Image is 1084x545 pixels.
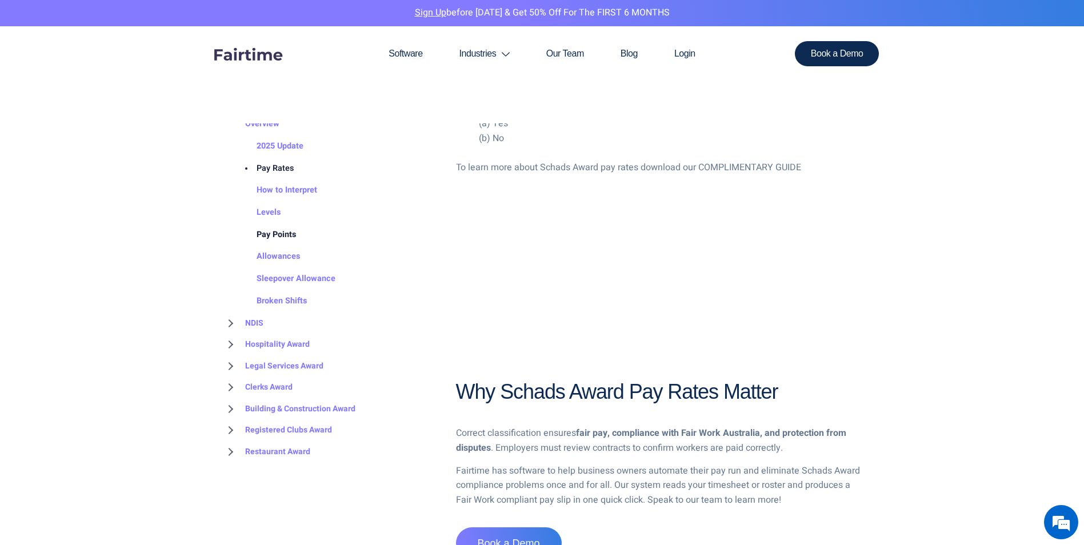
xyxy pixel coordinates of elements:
[479,117,862,131] li: (a) Yes
[456,426,846,455] strong: fair pay, compliance with Fair Work Australia, and protection from disputes
[222,441,310,463] a: Restaurant Award
[222,113,279,135] a: Overview
[234,202,281,224] a: Levels
[456,380,778,403] strong: Why Schads Award Pay Rates Matter
[456,464,862,508] p: Fairtime has software to help business owners automate their pay run and eliminate Schads Award c...
[234,180,317,202] a: How to Interpret
[222,376,293,398] a: Clerks Award
[222,334,310,355] a: Hospitality Award
[234,268,335,290] a: Sleepover Allowance
[456,187,858,358] iframe: Guide to Schads Award Levels & Pay Points
[370,26,441,81] a: Software
[222,68,439,462] div: BROWSE TOPICS
[222,398,355,420] a: Building & Construction Award
[187,6,215,33] div: Minimize live chat window
[456,161,862,175] div: To learn more about Schads Award pay rates download our COMPLIMENTARY GUIDE
[66,144,158,259] span: We're online!
[234,135,303,158] a: 2025 Update
[234,158,294,180] a: Pay Rates
[6,312,218,352] textarea: Type your message and hit 'Enter'
[602,26,656,81] a: Blog
[222,355,323,377] a: Legal Services Award
[441,26,528,81] a: Industries
[415,6,446,19] a: Sign Up
[456,426,862,455] p: Correct classification ensures . Employers must review contracts to confirm workers are paid corr...
[234,246,300,269] a: Allowances
[811,49,863,58] span: Book a Demo
[222,92,439,462] nav: BROWSE TOPICS
[479,131,862,146] li: (b) No
[222,312,263,334] a: NDIS
[9,6,1075,21] p: before [DATE] & Get 50% Off for the FIRST 6 MONTHS
[795,41,879,66] a: Book a Demo
[59,64,192,79] div: Chat with us now
[656,26,714,81] a: Login
[528,26,602,81] a: Our Team
[234,290,307,312] a: Broken Shifts
[234,224,296,246] a: Pay Points
[222,419,332,441] a: Registered Clubs Award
